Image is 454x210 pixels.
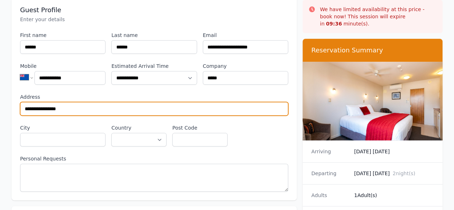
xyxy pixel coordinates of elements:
[311,148,348,155] dt: Arriving
[20,32,106,39] label: First name
[311,46,434,55] h3: Reservation Summary
[203,32,288,39] label: Email
[20,6,288,14] h3: Guest Profile
[111,32,197,39] label: Last name
[311,192,348,199] dt: Adults
[326,21,342,27] strong: 09 : 36
[354,170,434,177] dd: [DATE] [DATE]
[20,155,288,162] label: Personal Requests
[203,62,288,70] label: Company
[20,62,106,70] label: Mobile
[354,192,434,199] dd: 1 Adult(s)
[20,124,106,131] label: City
[311,170,348,177] dt: Departing
[354,148,434,155] dd: [DATE] [DATE]
[320,6,437,27] p: We have limited availability at this price - book now! This session will expire in minute(s).
[393,171,415,176] span: 2 night(s)
[20,93,288,101] label: Address
[20,16,288,23] p: Enter your details
[111,124,167,131] label: Country
[111,62,197,70] label: Estimated Arrival Time
[303,62,443,140] img: Compact Queen Studio
[172,124,228,131] label: Post Code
